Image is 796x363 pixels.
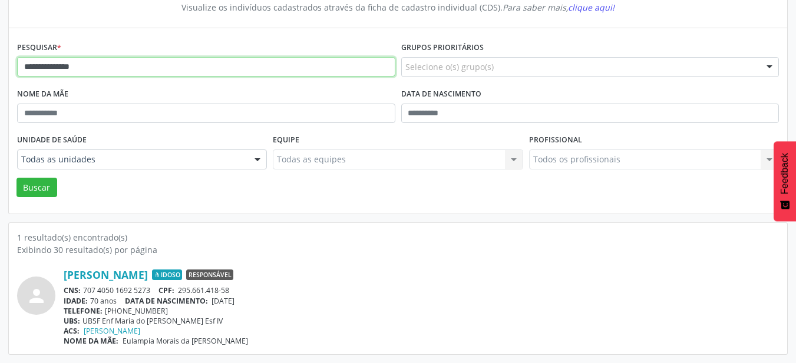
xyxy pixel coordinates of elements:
[16,178,57,198] button: Buscar
[273,131,299,149] label: Equipe
[64,316,80,326] span: UBS:
[405,61,494,73] span: Selecione o(s) grupo(s)
[774,141,796,221] button: Feedback - Mostrar pesquisa
[152,269,182,280] span: Idoso
[178,285,229,295] span: 295.661.418-58
[529,131,582,149] label: Profissional
[401,39,484,57] label: Grupos prioritários
[25,1,771,14] div: Visualize os indivíduos cadastrados através da ficha de cadastro individual (CDS).
[64,306,779,316] div: [PHONE_NUMBER]
[780,153,790,194] span: Feedback
[64,285,779,295] div: 707 4050 1692 5273
[158,285,174,295] span: CPF:
[21,154,243,165] span: Todas as unidades
[186,269,233,280] span: Responsável
[64,285,81,295] span: CNS:
[212,296,234,306] span: [DATE]
[123,336,248,346] span: Eulampia Morais da [PERSON_NAME]
[64,296,88,306] span: IDADE:
[64,296,779,306] div: 70 anos
[17,244,779,256] div: Exibindo 30 resultado(s) por página
[401,85,481,104] label: Data de nascimento
[17,39,61,57] label: Pesquisar
[17,131,87,149] label: Unidade de saúde
[64,336,118,346] span: NOME DA MÃE:
[125,296,208,306] span: DATA DE NASCIMENTO:
[26,285,47,307] i: person
[64,316,779,326] div: UBSF Enf Maria do [PERSON_NAME] Esf IV
[64,268,148,281] a: [PERSON_NAME]
[64,326,80,336] span: ACS:
[17,231,779,244] div: 1 resultado(s) encontrado(s)
[84,326,140,336] a: [PERSON_NAME]
[64,306,103,316] span: TELEFONE:
[568,2,615,13] span: clique aqui!
[17,85,68,104] label: Nome da mãe
[503,2,615,13] i: Para saber mais,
